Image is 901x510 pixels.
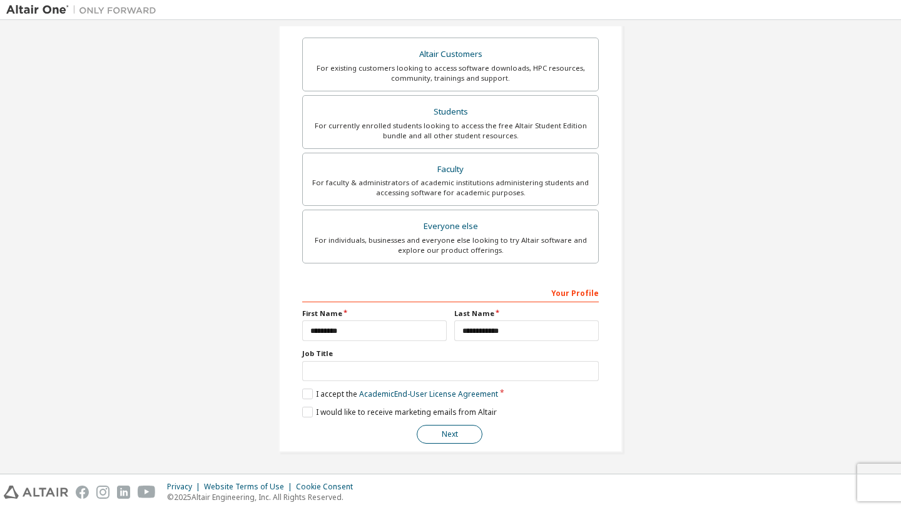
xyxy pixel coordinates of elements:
[76,486,89,499] img: facebook.svg
[167,482,204,492] div: Privacy
[310,178,591,198] div: For faculty & administrators of academic institutions administering students and accessing softwa...
[167,492,360,502] p: © 2025 Altair Engineering, Inc. All Rights Reserved.
[117,486,130,499] img: linkedin.svg
[359,389,498,399] a: Academic End-User License Agreement
[96,486,109,499] img: instagram.svg
[302,389,498,399] label: I accept the
[310,235,591,255] div: For individuals, businesses and everyone else looking to try Altair software and explore our prod...
[417,425,482,444] button: Next
[310,46,591,63] div: Altair Customers
[302,349,599,359] label: Job Title
[204,482,296,492] div: Website Terms of Use
[4,486,68,499] img: altair_logo.svg
[454,309,599,319] label: Last Name
[310,121,591,141] div: For currently enrolled students looking to access the free Altair Student Edition bundle and all ...
[310,103,591,121] div: Students
[302,282,599,302] div: Your Profile
[310,161,591,178] div: Faculty
[310,218,591,235] div: Everyone else
[310,63,591,83] div: For existing customers looking to access software downloads, HPC resources, community, trainings ...
[138,486,156,499] img: youtube.svg
[302,309,447,319] label: First Name
[302,407,497,417] label: I would like to receive marketing emails from Altair
[296,482,360,492] div: Cookie Consent
[6,4,163,16] img: Altair One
